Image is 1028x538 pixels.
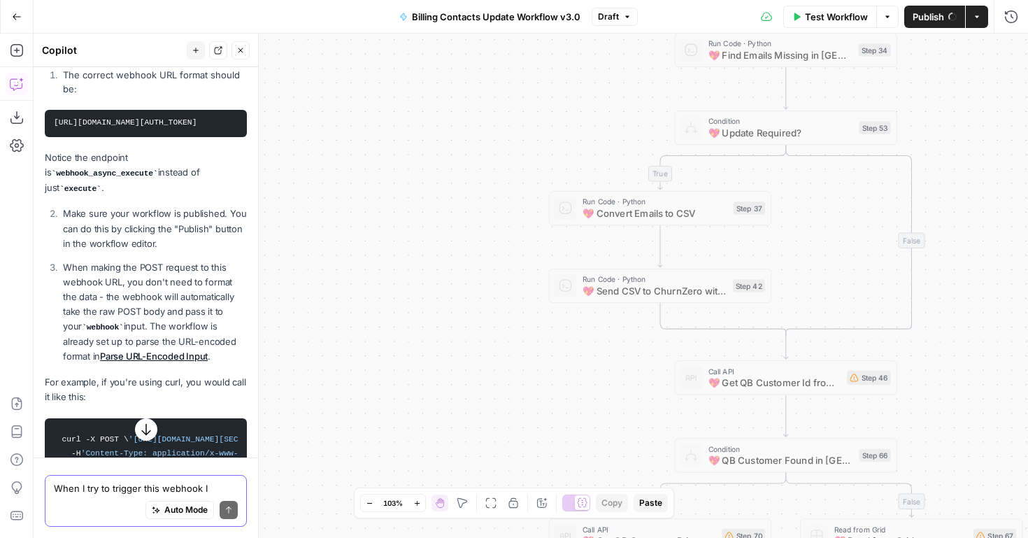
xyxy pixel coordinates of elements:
[913,10,944,24] span: Publish
[164,504,208,516] span: Auto Mode
[583,523,716,535] span: Call API
[675,111,897,145] div: Condition💖 Update Required?Step 53
[708,125,853,140] span: 💖 Update Required?
[42,43,183,57] div: Copilot
[660,303,786,336] g: Edge from step_42 to step_53-conditional-end
[54,425,238,482] code: curl -X POST \ \ -H \ -d
[592,8,638,26] button: Draft
[658,145,786,190] g: Edge from step_53 to step_37
[45,375,247,404] p: For example, if you're using curl, you would call it like this:
[708,48,852,63] span: 💖 Find Emails Missing in [GEOGRAPHIC_DATA]
[639,497,662,509] span: Paste
[708,376,841,390] span: 💖 Get QB Customer Id from [GEOGRAPHIC_DATA]
[784,67,788,109] g: Edge from step_34 to step_53
[734,201,765,214] div: Step 37
[63,260,247,364] p: When making the POST request to this webhook URL, you don't need to format the data - the webhook...
[708,443,853,454] span: Condition
[63,206,247,250] p: Make sure your workflow is published. You can do this by clicking the "Publish" button in the wor...
[583,196,727,207] span: Run Code · Python
[549,191,771,225] div: Run Code · Python💖 Convert Emails to CSVStep 37
[675,360,897,395] div: Call API💖 Get QB Customer Id from [GEOGRAPHIC_DATA]Step 46
[583,274,727,285] span: Run Code · Python
[859,449,890,462] div: Step 66
[658,225,662,267] g: Edge from step_37 to step_42
[859,121,890,134] div: Step 53
[81,449,315,458] span: 'Content-Type: application/x-www-form-urlencoded'
[708,365,841,376] span: Call API
[847,371,891,385] div: Step 46
[145,501,214,519] button: Auto Mode
[583,283,727,298] span: 💖 Send CSV to ChurnZero with Python
[858,43,890,56] div: Step 34
[675,438,897,472] div: Condition💖 QB Customer Found in [GEOGRAPHIC_DATA]?Step 66
[100,351,208,362] a: Parse URL-Encoded Input
[596,494,628,512] button: Copy
[783,6,876,28] button: Test Workflow
[549,269,771,303] div: Run Code · Python💖 Send CSV to ChurnZero with PythonStep 42
[45,150,247,195] p: Notice the endpoint is instead of just .
[786,473,914,518] g: Edge from step_66 to step_67
[784,395,788,437] g: Edge from step_46 to step_66
[383,497,403,509] span: 103%
[598,10,619,23] span: Draft
[52,169,158,178] code: webhook_async_execute
[834,523,968,535] span: Read from Grid
[786,145,912,336] g: Edge from step_53 to step_53-conditional-end
[583,206,727,220] span: 💖 Convert Emails to CSV
[708,115,853,127] span: Condition
[601,497,622,509] span: Copy
[82,323,123,332] code: webhook
[904,6,965,28] button: Publish
[805,10,868,24] span: Test Workflow
[59,185,101,193] code: execute
[784,332,788,359] g: Edge from step_53-conditional-end to step_46
[391,6,589,28] button: Billing Contacts Update Workflow v3.0
[675,33,897,67] div: Run Code · Python💖 Find Emails Missing in [GEOGRAPHIC_DATA]Step 34
[59,68,247,96] li: The correct webhook URL format should be:
[412,10,580,24] span: Billing Contacts Update Workflow v3.0
[129,435,291,444] span: '[URL][DOMAIN_NAME][SECURITY_DATA]
[733,279,765,292] div: Step 42
[54,118,197,127] code: [URL][DOMAIN_NAME][AUTH_TOKEN]
[708,453,853,468] span: 💖 QB Customer Found in [GEOGRAPHIC_DATA]?
[708,38,852,49] span: Run Code · Python
[634,494,668,512] button: Paste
